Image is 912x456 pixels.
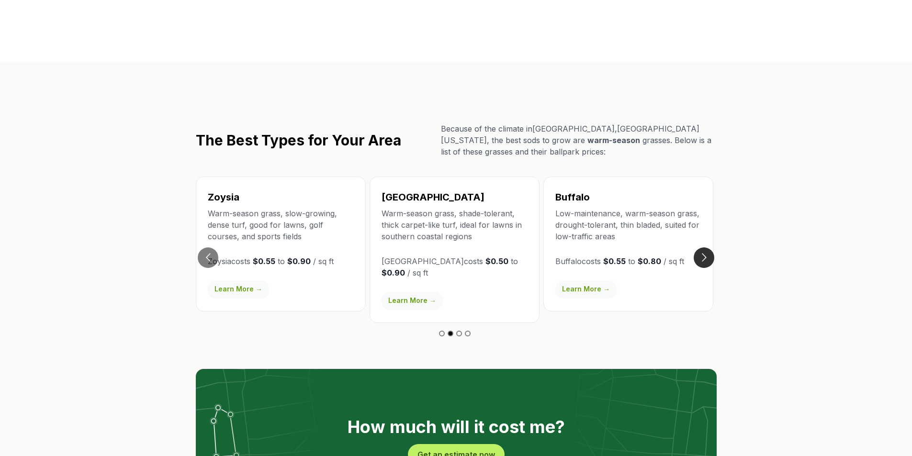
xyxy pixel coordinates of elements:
p: Warm-season grass, slow-growing, dense turf, good for lawns, golf courses, and sports fields [208,208,354,242]
button: Go to slide 4 [465,331,471,336]
button: Go to slide 3 [456,331,462,336]
strong: $0.90 [382,268,405,278]
p: Low-maintenance, warm-season grass, drought-tolerant, thin bladed, suited for low-traffic areas [555,208,701,242]
span: warm-season [587,135,640,145]
strong: $0.50 [485,256,508,266]
strong: $0.55 [253,256,275,266]
h3: Buffalo [555,190,701,204]
button: Go to slide 1 [439,331,445,336]
p: [GEOGRAPHIC_DATA] costs to / sq ft [382,256,528,278]
h3: Zoysia [208,190,354,204]
a: Learn More → [208,280,269,298]
p: Buffalo costs to / sq ft [555,256,701,267]
button: Go to next slide [694,247,714,268]
a: Learn More → [555,280,617,298]
a: Learn More → [382,292,443,309]
p: Zoysia costs to / sq ft [208,256,354,267]
h2: The Best Types for Your Area [196,132,401,149]
p: Warm-season grass, shade-tolerant, thick carpet-like turf, ideal for lawns in southern coastal re... [382,208,528,242]
button: Go to previous slide [198,247,218,268]
strong: $0.80 [638,256,661,266]
strong: $0.55 [603,256,626,266]
h3: [GEOGRAPHIC_DATA] [382,190,528,204]
p: Because of the climate in [GEOGRAPHIC_DATA] , [GEOGRAPHIC_DATA][US_STATE] , the best sods to grow... [441,123,717,157]
strong: $0.90 [287,256,311,266]
button: Go to slide 2 [448,331,453,336]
